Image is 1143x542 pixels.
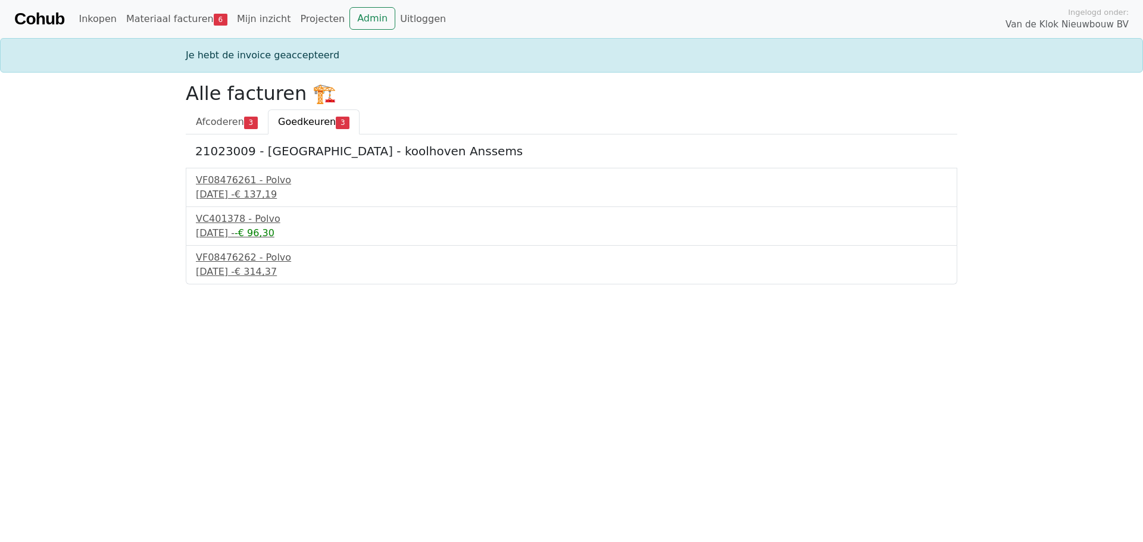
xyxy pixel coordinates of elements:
[196,212,947,226] div: VC401378 - Polvo
[235,227,274,239] span: -€ 96,30
[186,82,957,105] h2: Alle facturen 🏗️
[349,7,395,30] a: Admin
[235,266,277,277] span: € 314,37
[186,109,268,134] a: Afcoderen3
[295,7,349,31] a: Projecten
[195,144,948,158] h5: 21023009 - [GEOGRAPHIC_DATA] - koolhoven Anssems
[235,189,277,200] span: € 137,19
[196,173,947,202] a: VF08476261 - Polvo[DATE] -€ 137,19
[179,48,964,62] div: Je hebt de invoice geaccepteerd
[278,116,336,127] span: Goedkeuren
[1068,7,1129,18] span: Ingelogd onder:
[196,250,947,279] a: VF08476262 - Polvo[DATE] -€ 314,37
[14,5,64,33] a: Cohub
[395,7,451,31] a: Uitloggen
[214,14,227,26] span: 6
[196,173,947,187] div: VF08476261 - Polvo
[196,212,947,240] a: VC401378 - Polvo[DATE] --€ 96,30
[196,250,947,265] div: VF08476262 - Polvo
[121,7,232,31] a: Materiaal facturen6
[1005,18,1129,32] span: Van de Klok Nieuwbouw BV
[268,109,360,134] a: Goedkeuren3
[196,226,947,240] div: [DATE] -
[244,117,258,129] span: 3
[196,116,244,127] span: Afcoderen
[196,187,947,202] div: [DATE] -
[336,117,349,129] span: 3
[74,7,121,31] a: Inkopen
[232,7,296,31] a: Mijn inzicht
[196,265,947,279] div: [DATE] -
